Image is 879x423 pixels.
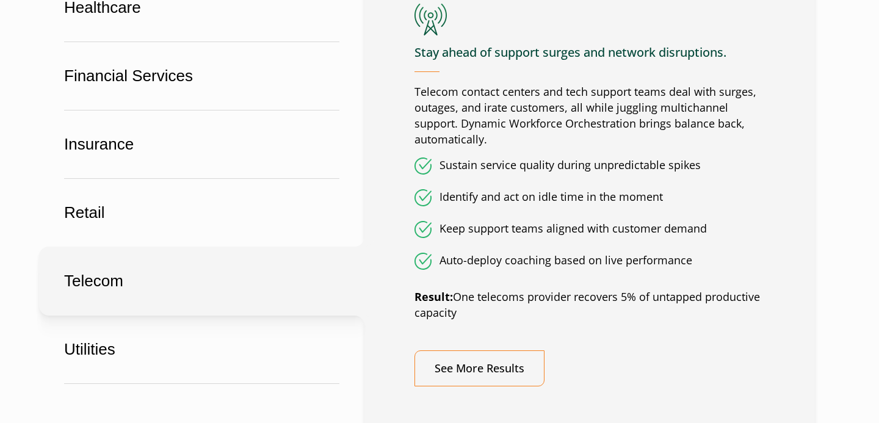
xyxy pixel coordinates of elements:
[414,289,765,321] p: One telecoms provider recovers 5% of untapped productive capacity
[39,110,364,179] button: Insurance
[414,189,765,206] li: Identify and act on idle time in the moment
[39,178,364,247] button: Retail
[414,4,447,35] img: Telecom
[414,289,453,304] strong: Result:
[414,221,765,238] li: Keep support teams aligned with customer demand
[414,45,765,72] h4: Stay ahead of support surges and network disruptions.
[414,253,765,270] li: Auto-deploy coaching based on live performance
[39,42,364,110] button: Financial Services
[39,315,364,384] button: Utilities
[414,350,544,386] a: See More Results
[39,247,364,316] button: Telecom
[414,157,765,175] li: Sustain service quality during unpredictable spikes
[414,84,765,148] p: Telecom contact centers and tech support teams deal with surges, outages, and irate customers, al...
